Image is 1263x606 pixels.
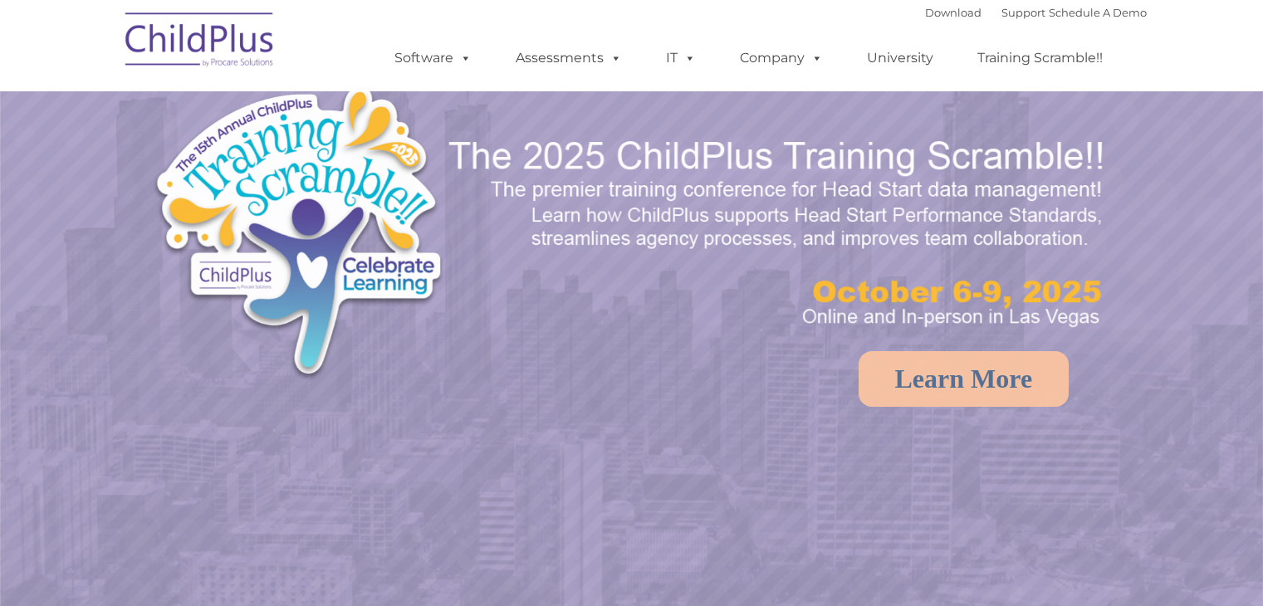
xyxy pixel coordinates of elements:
font: | [925,6,1147,19]
a: Support [1001,6,1045,19]
a: Schedule A Demo [1049,6,1147,19]
a: IT [649,42,712,75]
a: Company [723,42,840,75]
img: ChildPlus by Procare Solutions [117,1,283,84]
a: Software [378,42,488,75]
a: Assessments [499,42,639,75]
a: University [850,42,950,75]
a: Training Scramble!! [961,42,1119,75]
a: Learn More [859,351,1070,407]
a: Download [925,6,982,19]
